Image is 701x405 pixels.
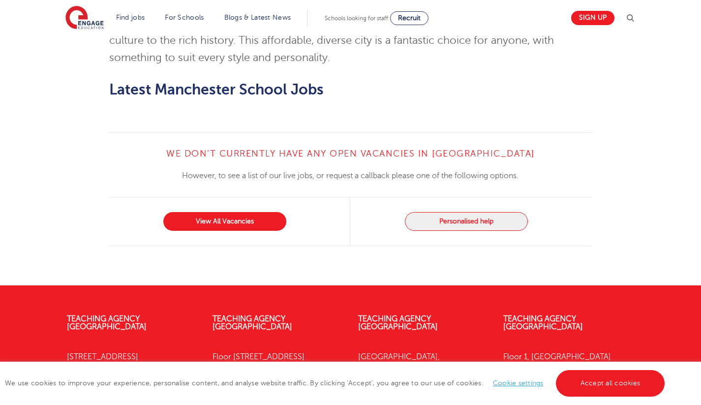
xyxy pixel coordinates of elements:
a: View All Vacancies [163,212,286,231]
a: Teaching Agency [GEOGRAPHIC_DATA] [213,314,292,331]
span: Schools looking for staff [325,15,388,22]
a: Blogs & Latest News [224,14,291,21]
button: Personalised help [405,212,528,231]
a: Sign up [571,11,614,25]
a: Teaching Agency [GEOGRAPHIC_DATA] [67,314,147,331]
a: Accept all cookies [556,370,665,397]
p: There is definitely no shortage of teaching inspiration in [GEOGRAPHIC_DATA], from the vibrant cu... [109,15,592,66]
img: Engage Education [65,6,104,31]
a: For Schools [165,14,204,21]
a: Recruit [390,11,428,25]
h4: We don’t currently have any open vacancies in [GEOGRAPHIC_DATA] [109,148,592,159]
a: Teaching Agency [GEOGRAPHIC_DATA] [503,314,583,331]
span: We use cookies to improve your experience, personalise content, and analyse website traffic. By c... [5,379,667,387]
a: Teaching Agency [GEOGRAPHIC_DATA] [358,314,438,331]
span: Recruit [398,14,421,22]
a: Find jobs [116,14,145,21]
h2: Latest Manchester School Jobs [109,81,592,98]
p: However, to see a list of our live jobs, or request a callback please one of the following options. [109,169,592,182]
a: Cookie settings [493,379,544,387]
